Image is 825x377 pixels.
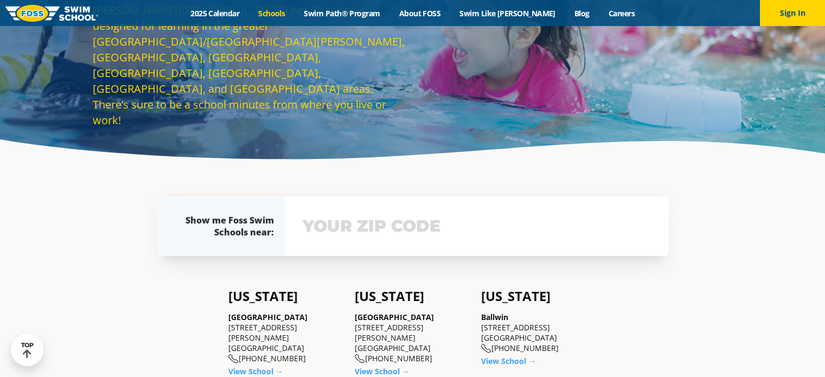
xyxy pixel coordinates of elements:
a: View School → [481,356,536,366]
h4: [US_STATE] [228,289,344,304]
div: [STREET_ADDRESS][PERSON_NAME] [GEOGRAPHIC_DATA] [PHONE_NUMBER] [355,312,470,364]
input: YOUR ZIP CODE [300,210,654,242]
img: location-phone-o-icon.svg [355,354,365,363]
h4: [US_STATE] [481,289,597,304]
img: location-phone-o-icon.svg [228,354,239,363]
a: 2025 Calendar [181,8,249,18]
h4: [US_STATE] [355,289,470,304]
div: [STREET_ADDRESS] [GEOGRAPHIC_DATA] [PHONE_NUMBER] [481,312,597,354]
a: View School → [355,366,410,376]
div: [STREET_ADDRESS][PERSON_NAME] [GEOGRAPHIC_DATA] [PHONE_NUMBER] [228,312,344,364]
a: [GEOGRAPHIC_DATA] [228,312,308,322]
a: Schools [249,8,295,18]
a: Swim Path® Program [295,8,389,18]
img: location-phone-o-icon.svg [481,344,491,353]
a: Ballwin [481,312,508,322]
a: View School → [228,366,283,376]
div: Show me Foss Swim Schools near: [178,214,274,238]
a: Blog [565,8,599,18]
a: Swim Like [PERSON_NAME] [450,8,565,18]
a: [GEOGRAPHIC_DATA] [355,312,434,322]
img: FOSS Swim School Logo [5,5,98,22]
div: TOP [21,342,34,359]
a: Careers [599,8,644,18]
p: [PERSON_NAME][GEOGRAPHIC_DATA] has 33 schools designed for learning in the greater [GEOGRAPHIC_DA... [93,2,407,128]
a: About FOSS [389,8,450,18]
